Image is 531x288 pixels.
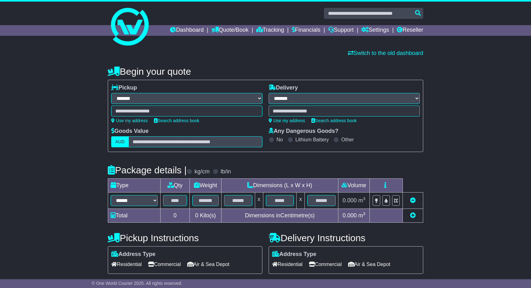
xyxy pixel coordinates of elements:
td: Weight [190,179,222,193]
span: Commercial [148,259,181,269]
a: Reseller [397,25,423,36]
label: Other [341,137,354,143]
span: m [358,212,365,219]
a: Settings [361,25,389,36]
a: Support [328,25,353,36]
h4: Delivery Instructions [269,233,423,243]
td: Kilo(s) [190,209,222,223]
h4: Pickup Instructions [108,233,262,243]
a: Use my address [111,118,148,123]
span: Residential [111,259,142,269]
a: Dashboard [170,25,204,36]
h4: Package details | [108,165,187,175]
label: AUD [111,136,129,147]
a: Switch to the old dashboard [348,50,423,56]
span: Air & Sea Depot [348,259,391,269]
span: © One World Courier 2025. All rights reserved. [92,281,183,286]
a: Remove this item [410,197,416,204]
td: Type [108,179,161,193]
sup: 3 [363,196,365,201]
a: Search address book [311,118,357,123]
sup: 3 [363,211,365,216]
td: Total [108,209,161,223]
label: kg/cm [194,168,210,175]
label: Address Type [272,251,316,258]
a: Add new item [410,212,416,219]
span: m [358,197,365,204]
a: Financials [292,25,320,36]
label: Pickup [111,84,137,91]
a: Use my address [269,118,305,123]
label: No [276,137,283,143]
td: Qty [161,179,190,193]
td: x [297,193,305,209]
label: Lithium Battery [295,137,329,143]
td: Dimensions in Centimetre(s) [221,209,338,223]
label: Delivery [269,84,298,91]
label: lb/in [221,168,231,175]
td: Dimensions (L x W x H) [221,179,338,193]
label: Goods Value [111,128,149,135]
td: Volume [338,179,370,193]
span: 0.000 [342,212,357,219]
label: Any Dangerous Goods? [269,128,338,135]
span: Commercial [309,259,342,269]
span: Air & Sea Depot [187,259,230,269]
h4: Begin your quote [108,66,423,77]
a: Search address book [154,118,199,123]
td: 0 [161,209,190,223]
label: Address Type [111,251,156,258]
td: x [255,193,263,209]
span: 0 [195,212,198,219]
span: Residential [272,259,303,269]
a: Tracking [256,25,284,36]
span: 0.000 [342,197,357,204]
a: Quote/Book [211,25,249,36]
